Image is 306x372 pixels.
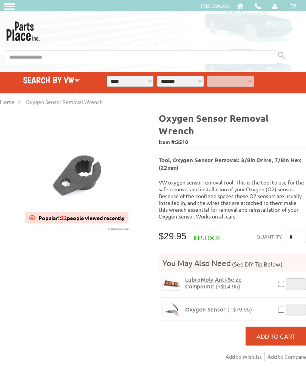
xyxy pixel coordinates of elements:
span: Item #: [159,137,306,148]
a: Add to Wishlist [226,352,265,361]
span: Add to Cart [257,332,295,340]
img: Parts Place Inc! [6,19,40,41]
span: In stock [194,234,220,241]
h4: Search by VW [2,74,102,85]
span: (See DIY Tip Below) [231,260,283,268]
span: (+$14.95) [216,283,240,290]
img: Oxygen Sensor Removal Wrench [0,112,153,231]
img: View [29,214,36,221]
button: Add to Cart [246,327,306,346]
span: 3510 [176,138,188,145]
span: Oxygen Sensor Removal Wrench [26,98,103,105]
b: Oxygen Sensor Removal Wrench [159,112,269,136]
label: Quantity [257,231,282,243]
span: 22 [61,214,67,221]
a: LubroMoly Anti-Seize Compound [162,276,181,291]
div: Popular!: people viewed recently [39,212,125,223]
span: (+$79.95) [227,306,252,313]
span: LubroMoly Anti-Seize Compound [185,276,242,290]
img: Oxygen Sensor [163,302,181,316]
h4: You May Also Need [159,258,306,268]
p: VW oxygen sensor removal tool. This is the tool to use for the safe removal and installation of y... [159,179,306,220]
a: Add to Compare [267,352,306,361]
a: LubroMoly Anti-Seize Compound(+$14.95) [185,276,274,290]
img: LubroMoly Anti-Seize Compound [163,276,181,290]
span: Oxygen Sensor [185,305,226,313]
a: Oxygen Sensor [162,302,181,316]
b: Tool, Oxygen Sensor Removal: 3/8in Drive, 7/8in Hex (22mm) [159,156,301,171]
span: $29.95 [159,231,186,241]
a: Oxygen Sensor(+$79.95) [185,306,252,313]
